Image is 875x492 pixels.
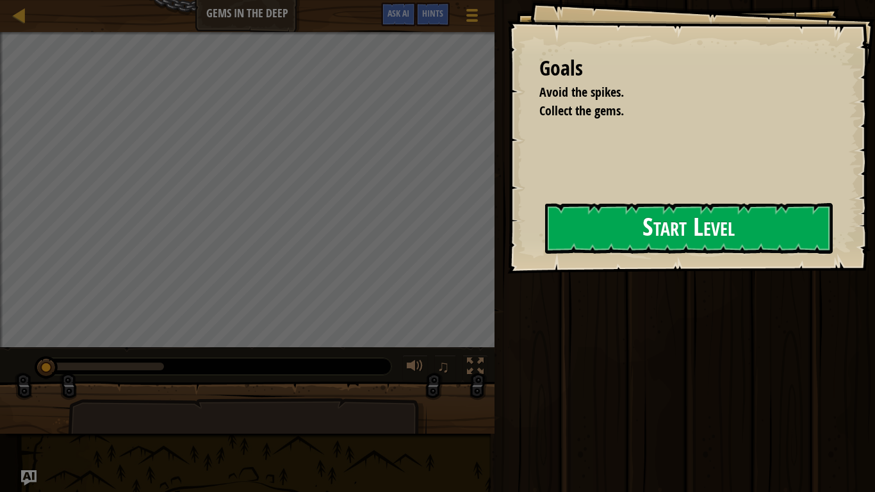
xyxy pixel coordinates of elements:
span: Collect the gems. [539,102,624,119]
button: ♫ [434,355,456,381]
li: Avoid the spikes. [523,83,827,102]
button: Start Level [545,203,833,254]
span: Ask AI [388,7,409,19]
span: Hints [422,7,443,19]
button: Show game menu [456,3,488,33]
button: Ask AI [21,470,37,486]
span: ♫ [437,357,450,376]
button: Ask AI [381,3,416,26]
li: Collect the gems. [523,102,827,120]
button: Toggle fullscreen [462,355,488,381]
span: Avoid the spikes. [539,83,624,101]
button: Adjust volume [402,355,428,381]
div: Goals [539,54,830,83]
